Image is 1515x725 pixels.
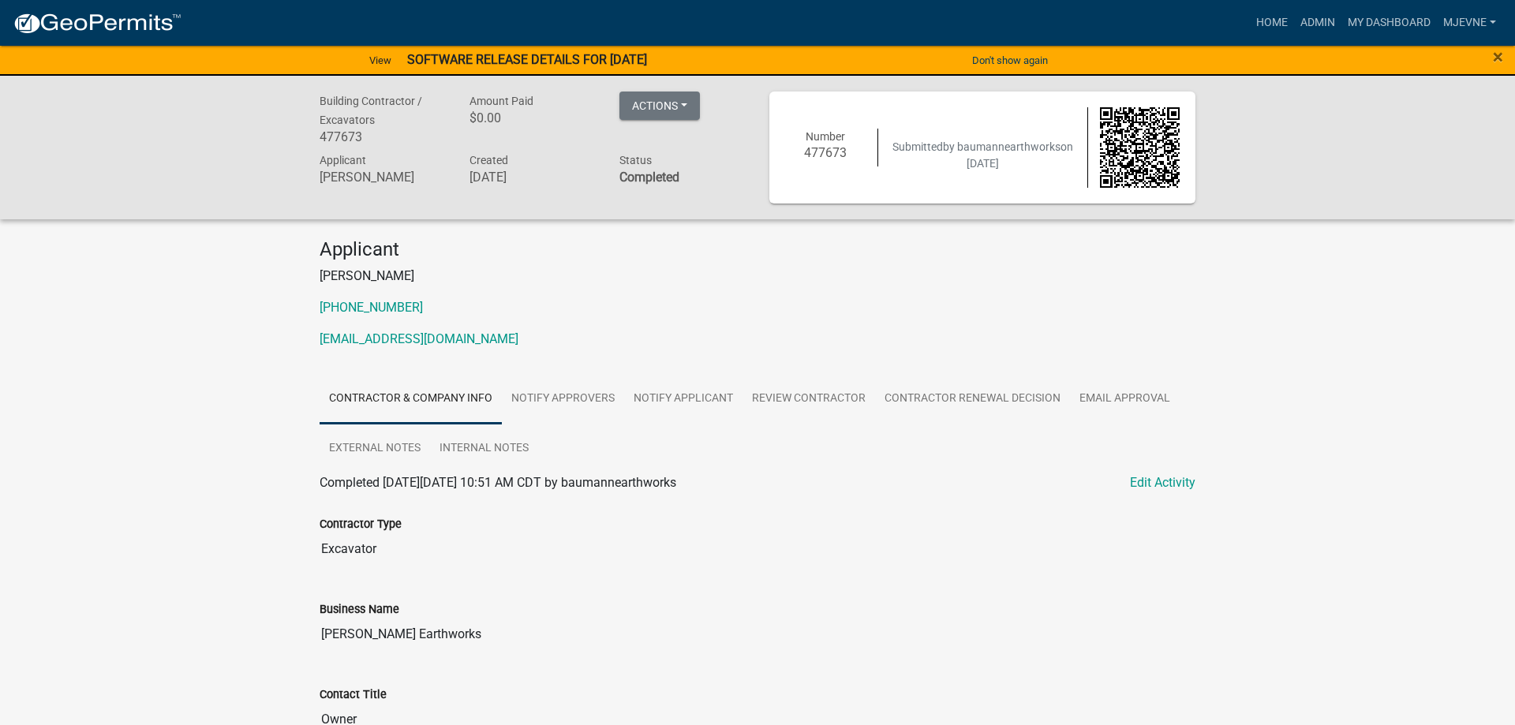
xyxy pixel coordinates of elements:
[320,238,1195,261] h4: Applicant
[320,300,423,315] a: [PHONE_NUMBER]
[320,170,446,185] h6: [PERSON_NAME]
[1341,8,1437,38] a: My Dashboard
[1250,8,1294,38] a: Home
[785,145,866,160] h6: 477673
[1493,47,1503,66] button: Close
[502,374,624,424] a: Notify Approvers
[320,95,422,126] span: Building Contractor / Excavators
[1493,46,1503,68] span: ×
[469,170,596,185] h6: [DATE]
[320,154,366,166] span: Applicant
[1100,107,1180,188] img: QR code
[806,130,845,143] span: Number
[469,95,533,107] span: Amount Paid
[1437,8,1502,38] a: MJevne
[619,92,700,120] button: Actions
[875,374,1070,424] a: Contractor Renewal Decision
[619,154,652,166] span: Status
[320,424,430,474] a: External Notes
[469,110,596,125] h6: $0.00
[624,374,743,424] a: Notify Applicant
[1294,8,1341,38] a: Admin
[320,475,676,490] span: Completed [DATE][DATE] 10:51 AM CDT by baumannearthworks
[943,140,1060,153] span: by baumannearthworks
[1130,473,1195,492] a: Edit Activity
[743,374,875,424] a: Review Contractor
[320,267,1195,286] p: [PERSON_NAME]
[363,47,398,73] a: View
[619,170,679,185] strong: Completed
[892,140,1073,170] span: Submitted on [DATE]
[469,154,508,166] span: Created
[320,689,387,701] label: Contact Title
[430,424,538,474] a: Internal Notes
[320,519,402,530] label: Contractor Type
[407,52,647,67] strong: SOFTWARE RELEASE DETAILS FOR [DATE]
[1070,374,1180,424] a: Email Approval
[320,331,518,346] a: [EMAIL_ADDRESS][DOMAIN_NAME]
[966,47,1054,73] button: Don't show again
[320,374,502,424] a: Contractor & Company Info
[320,604,399,615] label: Business Name
[320,129,446,144] h6: 477673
